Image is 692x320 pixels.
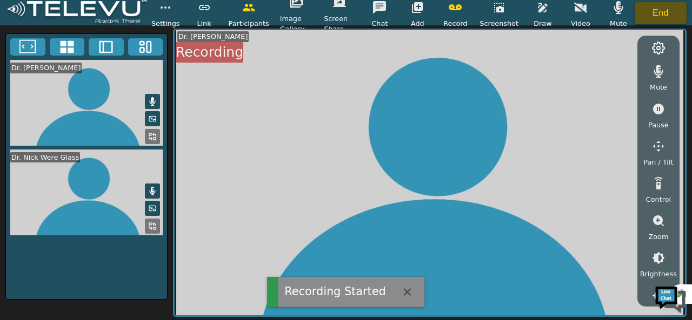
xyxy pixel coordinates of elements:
button: Picture in Picture [145,201,160,216]
span: Mute [650,82,667,92]
span: Brightness [640,269,677,279]
textarea: Type your message and hit 'Enter' [5,209,206,247]
span: Screenshot [480,18,518,29]
span: Image Gallery [280,13,313,34]
div: Minimize live chat window [177,5,203,31]
span: Pan / Tilt [643,157,673,167]
div: Recording [176,42,243,63]
button: Three Window Medium [128,38,163,56]
span: Draw [534,18,551,29]
button: 4x4 [50,38,85,56]
span: Screen Share [324,13,355,34]
button: End [635,2,687,24]
button: Mute [145,183,160,199]
span: Add [411,18,424,29]
button: Two Window Medium [89,38,124,56]
div: Dr. [PERSON_NAME] [177,31,249,42]
div: Dr. Nick Were Glass [10,152,80,162]
span: Record [443,18,467,29]
div: Chat with us now [56,57,182,71]
span: Settings [151,18,180,29]
span: Pause [648,120,669,130]
img: d_736959983_company_1615157101543_736959983 [18,50,45,77]
span: Control [646,194,671,205]
span: Chat [371,18,388,29]
button: Mute [145,94,160,109]
span: Zoom [648,232,668,242]
button: Fullscreen [10,38,45,56]
button: Replace Feed [145,129,160,144]
button: Picture in Picture [145,111,160,126]
button: Replace Feed [145,219,160,234]
span: Link [197,18,211,29]
div: Recording Started [284,283,385,300]
span: Mute [610,18,627,29]
div: Dr. [PERSON_NAME] [10,63,82,73]
span: Participants [229,18,269,29]
span: Video [571,18,590,29]
span: We're online! [63,93,149,202]
img: Chat Widget [654,282,687,315]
